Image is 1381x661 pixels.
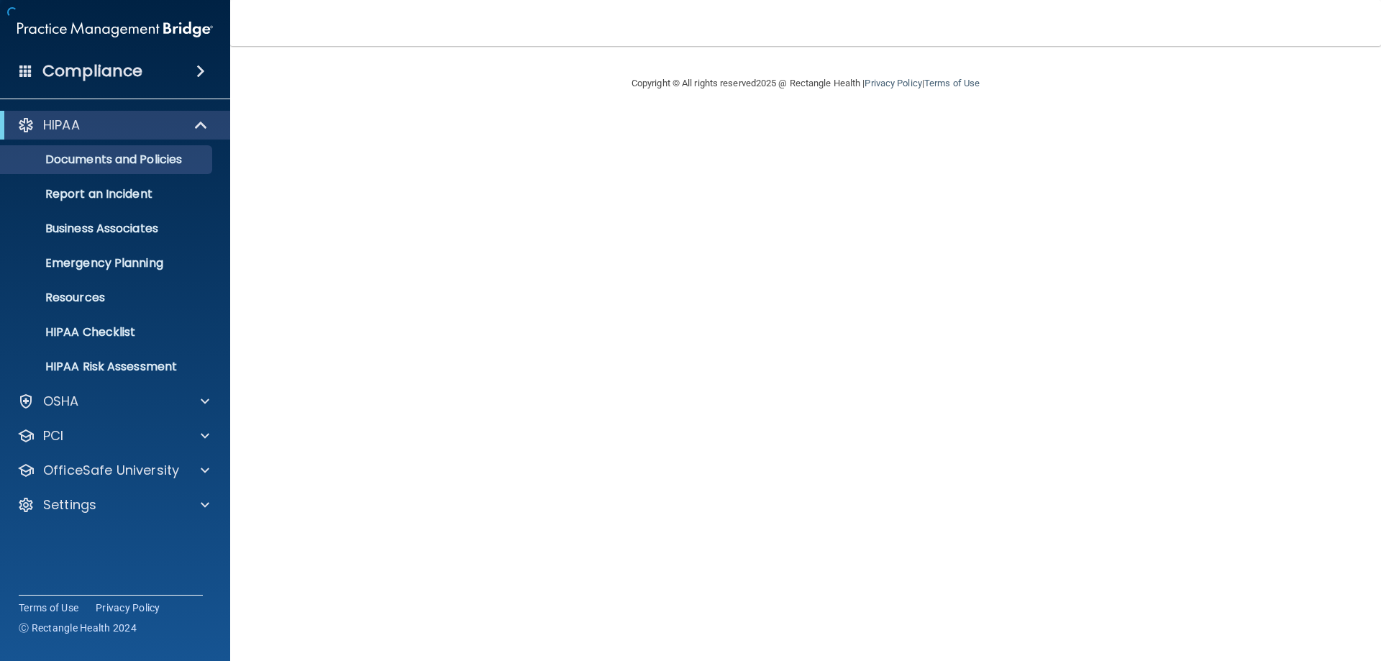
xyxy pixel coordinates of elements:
p: HIPAA [43,117,80,134]
img: PMB logo [17,15,213,44]
p: OfficeSafe University [43,462,179,479]
a: OSHA [17,393,209,410]
p: Emergency Planning [9,256,206,270]
p: Settings [43,496,96,514]
p: HIPAA Risk Assessment [9,360,206,374]
a: Settings [17,496,209,514]
p: HIPAA Checklist [9,325,206,339]
a: Terms of Use [924,78,980,88]
span: Ⓒ Rectangle Health 2024 [19,621,137,635]
p: OSHA [43,393,79,410]
p: Documents and Policies [9,152,206,167]
p: Resources [9,291,206,305]
h4: Compliance [42,61,142,81]
p: Business Associates [9,222,206,236]
a: Terms of Use [19,601,78,615]
a: Privacy Policy [865,78,921,88]
p: PCI [43,427,63,445]
p: Report an Incident [9,187,206,201]
div: Copyright © All rights reserved 2025 @ Rectangle Health | | [543,60,1068,106]
a: OfficeSafe University [17,462,209,479]
a: PCI [17,427,209,445]
a: HIPAA [17,117,209,134]
a: Privacy Policy [96,601,160,615]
